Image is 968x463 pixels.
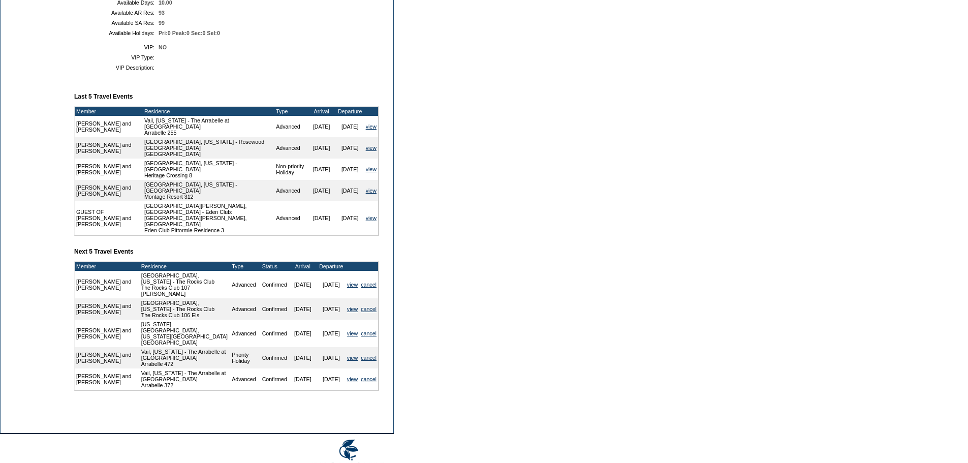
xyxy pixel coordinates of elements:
[336,116,364,137] td: [DATE]
[274,107,307,116] td: Type
[78,10,154,16] td: Available AR Res:
[261,298,289,320] td: Confirmed
[261,347,289,368] td: Confirmed
[307,116,336,137] td: [DATE]
[347,330,358,336] a: view
[159,44,167,50] span: NO
[261,320,289,347] td: Confirmed
[230,368,261,390] td: Advanced
[336,107,364,116] td: Departure
[75,116,143,137] td: [PERSON_NAME] and [PERSON_NAME]
[289,368,317,390] td: [DATE]
[75,271,137,298] td: [PERSON_NAME] and [PERSON_NAME]
[274,201,307,235] td: Advanced
[361,330,377,336] a: cancel
[366,166,377,172] a: view
[261,271,289,298] td: Confirmed
[361,376,377,382] a: cancel
[361,282,377,288] a: cancel
[366,145,377,151] a: view
[75,201,143,235] td: GUEST OF [PERSON_NAME] and [PERSON_NAME]
[307,107,336,116] td: Arrival
[143,137,274,159] td: [GEOGRAPHIC_DATA], [US_STATE] - Rosewood [GEOGRAPHIC_DATA] [GEOGRAPHIC_DATA]
[159,20,165,26] span: 99
[74,93,133,100] b: Last 5 Travel Events
[75,159,143,180] td: [PERSON_NAME] and [PERSON_NAME]
[143,107,274,116] td: Residence
[289,347,317,368] td: [DATE]
[140,347,231,368] td: Vail, [US_STATE] - The Arrabelle at [GEOGRAPHIC_DATA] Arrabelle 472
[336,201,364,235] td: [DATE]
[274,137,307,159] td: Advanced
[289,271,317,298] td: [DATE]
[78,20,154,26] td: Available SA Res:
[336,159,364,180] td: [DATE]
[336,180,364,201] td: [DATE]
[317,368,346,390] td: [DATE]
[366,124,377,130] a: view
[78,54,154,60] td: VIP Type:
[307,201,336,235] td: [DATE]
[347,306,358,312] a: view
[317,320,346,347] td: [DATE]
[75,137,143,159] td: [PERSON_NAME] and [PERSON_NAME]
[289,298,317,320] td: [DATE]
[317,271,346,298] td: [DATE]
[140,262,231,271] td: Residence
[75,180,143,201] td: [PERSON_NAME] and [PERSON_NAME]
[75,298,137,320] td: [PERSON_NAME] and [PERSON_NAME]
[230,347,261,368] td: Priority Holiday
[261,262,289,271] td: Status
[140,298,231,320] td: [GEOGRAPHIC_DATA], [US_STATE] - The Rocks Club The Rocks Club 106 Els
[140,320,231,347] td: [US_STATE][GEOGRAPHIC_DATA], [US_STATE][GEOGRAPHIC_DATA] [GEOGRAPHIC_DATA]
[230,320,261,347] td: Advanced
[336,137,364,159] td: [DATE]
[230,271,261,298] td: Advanced
[143,116,274,137] td: Vail, [US_STATE] - The Arrabelle at [GEOGRAPHIC_DATA] Arrabelle 255
[230,298,261,320] td: Advanced
[75,368,137,390] td: [PERSON_NAME] and [PERSON_NAME]
[274,180,307,201] td: Advanced
[317,262,346,271] td: Departure
[140,368,231,390] td: Vail, [US_STATE] - The Arrabelle at [GEOGRAPHIC_DATA] Arrabelle 372
[274,159,307,180] td: Non-priority Holiday
[361,355,377,361] a: cancel
[143,159,274,180] td: [GEOGRAPHIC_DATA], [US_STATE] - [GEOGRAPHIC_DATA] Heritage Crossing 8
[307,159,336,180] td: [DATE]
[289,320,317,347] td: [DATE]
[75,107,143,116] td: Member
[140,271,231,298] td: [GEOGRAPHIC_DATA], [US_STATE] - The Rocks Club The Rocks Club 107 [PERSON_NAME]
[317,298,346,320] td: [DATE]
[261,368,289,390] td: Confirmed
[230,262,261,271] td: Type
[317,347,346,368] td: [DATE]
[347,376,358,382] a: view
[75,320,137,347] td: [PERSON_NAME] and [PERSON_NAME]
[307,180,336,201] td: [DATE]
[347,282,358,288] a: view
[159,30,220,36] span: Pri:0 Peak:0 Sec:0 Sel:0
[307,137,336,159] td: [DATE]
[274,116,307,137] td: Advanced
[159,10,165,16] span: 93
[78,44,154,50] td: VIP:
[78,65,154,71] td: VIP Description:
[143,180,274,201] td: [GEOGRAPHIC_DATA], [US_STATE] - [GEOGRAPHIC_DATA] Montage Resort 312
[289,262,317,271] td: Arrival
[347,355,358,361] a: view
[75,347,137,368] td: [PERSON_NAME] and [PERSON_NAME]
[74,248,134,255] b: Next 5 Travel Events
[361,306,377,312] a: cancel
[143,201,274,235] td: [GEOGRAPHIC_DATA][PERSON_NAME], [GEOGRAPHIC_DATA] - Eden Club: [GEOGRAPHIC_DATA][PERSON_NAME], [G...
[78,30,154,36] td: Available Holidays:
[366,215,377,221] a: view
[366,188,377,194] a: view
[75,262,137,271] td: Member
